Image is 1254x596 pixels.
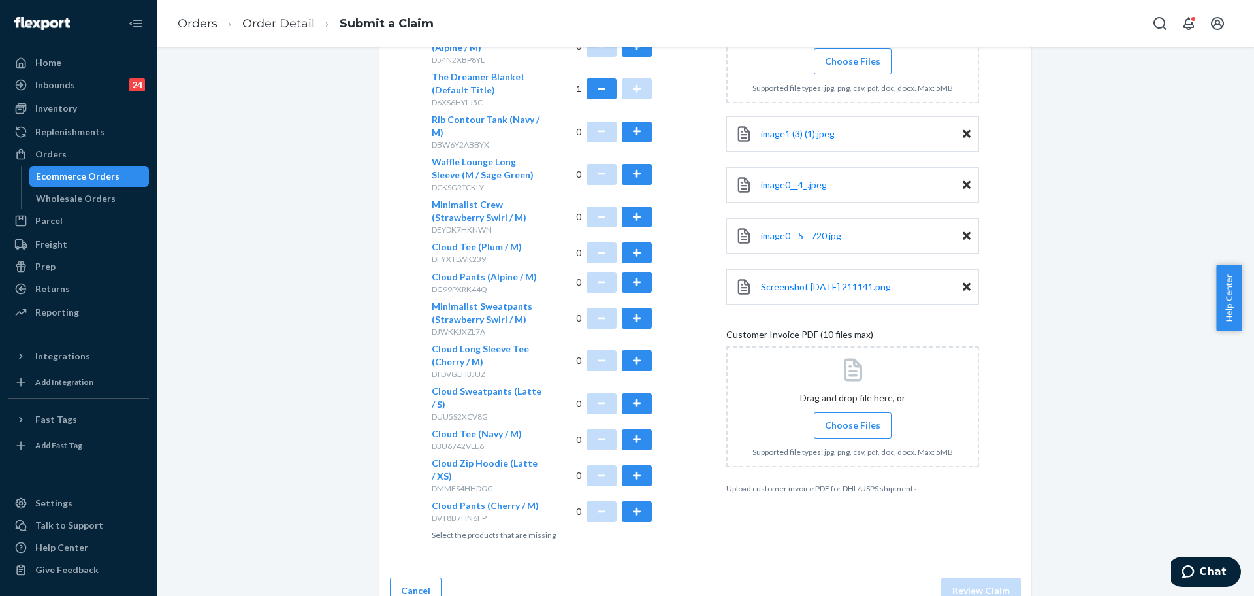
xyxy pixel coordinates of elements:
[1171,557,1241,589] iframe: Opens a widget where you can chat to one of our agents
[1204,10,1230,37] button: Open account menu
[35,376,93,388] div: Add Integration
[340,16,434,31] a: Submit a Claim
[825,55,880,68] span: Choose Files
[432,199,526,223] span: Minimalist Crew (Strawberry Swirl / M)
[167,5,444,43] ol: breadcrumbs
[432,411,542,422] p: DUU5S2XCV8G
[825,419,880,432] span: Choose Files
[35,282,70,295] div: Returns
[432,29,529,53] span: Cloud Long Sleeve Tee (Alpine / M)
[129,78,145,91] div: 24
[8,302,149,323] a: Reporting
[576,156,652,193] div: 0
[1176,10,1202,37] button: Open notifications
[761,178,827,191] a: image0__4_.jpeg
[35,306,79,319] div: Reporting
[432,428,522,439] span: Cloud Tee (Navy / M)
[576,198,652,235] div: 0
[36,170,120,183] div: Ecommerce Orders
[8,256,149,277] a: Prep
[178,16,217,31] a: Orders
[29,188,150,209] a: Wholesale Orders
[1216,265,1242,331] button: Help Center
[35,413,77,426] div: Fast Tags
[761,128,835,139] span: image1 (3) (1).jpeg
[8,435,149,456] a: Add Fast Tag
[432,97,542,108] p: D6XS6HYLJ5C
[432,369,542,380] p: DTDVGLH3JUZ
[8,559,149,580] button: Give Feedback
[432,224,542,235] p: DEYDK7HKNWN
[576,342,652,380] div: 0
[29,166,150,187] a: Ecommerce Orders
[14,17,70,30] img: Flexport logo
[432,139,542,150] p: DBW6Y2ABBYX
[35,563,99,576] div: Give Feedback
[576,240,652,265] div: 0
[1147,10,1173,37] button: Open Search Box
[576,113,652,150] div: 0
[432,71,525,95] span: The Dreamer Blanket (Default Title)
[432,182,542,193] p: DCKSGRTCKLY
[432,529,652,540] p: Select the products that are missing
[35,497,72,510] div: Settings
[8,144,149,165] a: Orders
[761,229,841,242] a: image0__5__720.jpg
[432,271,537,282] span: Cloud Pants (Alpine / M)
[8,52,149,73] a: Home
[123,10,149,37] button: Close Navigation
[432,483,542,494] p: DMMFS4HHDGG
[726,483,979,494] p: Upload customer invoice PDF for DHL/USPS shipments
[35,102,77,115] div: Inventory
[432,440,542,452] p: D3U6742VLE6
[432,254,542,265] p: DFYXTLWK239
[761,230,841,241] span: image0__5__720.jpg
[576,71,652,108] div: 1
[432,343,529,367] span: Cloud Long Sleeve Tee (Cherry / M)
[8,74,149,95] a: Inbounds24
[35,56,61,69] div: Home
[35,78,75,91] div: Inbounds
[432,500,539,511] span: Cloud Pants (Cherry / M)
[576,457,652,494] div: 0
[432,156,534,180] span: Waffle Lounge Long Sleeve (M / Sage Green)
[8,409,149,430] button: Fast Tags
[432,512,542,523] p: DVT8B7HN6FP
[35,125,104,139] div: Replenishments
[36,192,116,205] div: Wholesale Orders
[35,541,88,554] div: Help Center
[35,148,67,161] div: Orders
[35,519,103,532] div: Talk to Support
[432,457,538,482] span: Cloud Zip Hoodie (Latte / XS)
[432,241,522,252] span: Cloud Tee (Plum / M)
[761,281,891,292] span: Screenshot [DATE] 211141.png
[35,260,56,273] div: Prep
[432,301,532,325] span: Minimalist Sweatpants (Strawberry Swirl / M)
[8,346,149,367] button: Integrations
[8,210,149,231] a: Parcel
[576,300,652,337] div: 0
[761,127,835,141] a: image1 (3) (1).jpeg
[242,16,315,31] a: Order Detail
[576,499,652,523] div: 0
[432,114,539,138] span: Rib Contour Tank (Navy / M)
[35,350,90,363] div: Integrations
[35,238,67,251] div: Freight
[8,278,149,299] a: Returns
[576,385,652,422] div: 0
[761,280,891,293] a: Screenshot [DATE] 211141.png
[726,328,873,346] span: Customer Invoice PDF (10 files max)
[432,326,542,337] p: DJWKKJXZL7A
[432,54,542,65] p: D54N2XBP8YL
[576,427,652,452] div: 0
[432,386,541,410] span: Cloud Sweatpants (Latte / S)
[35,214,63,227] div: Parcel
[8,98,149,119] a: Inventory
[8,372,149,393] a: Add Integration
[35,440,82,451] div: Add Fast Tag
[8,537,149,558] a: Help Center
[576,271,652,295] div: 0
[8,122,149,142] a: Replenishments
